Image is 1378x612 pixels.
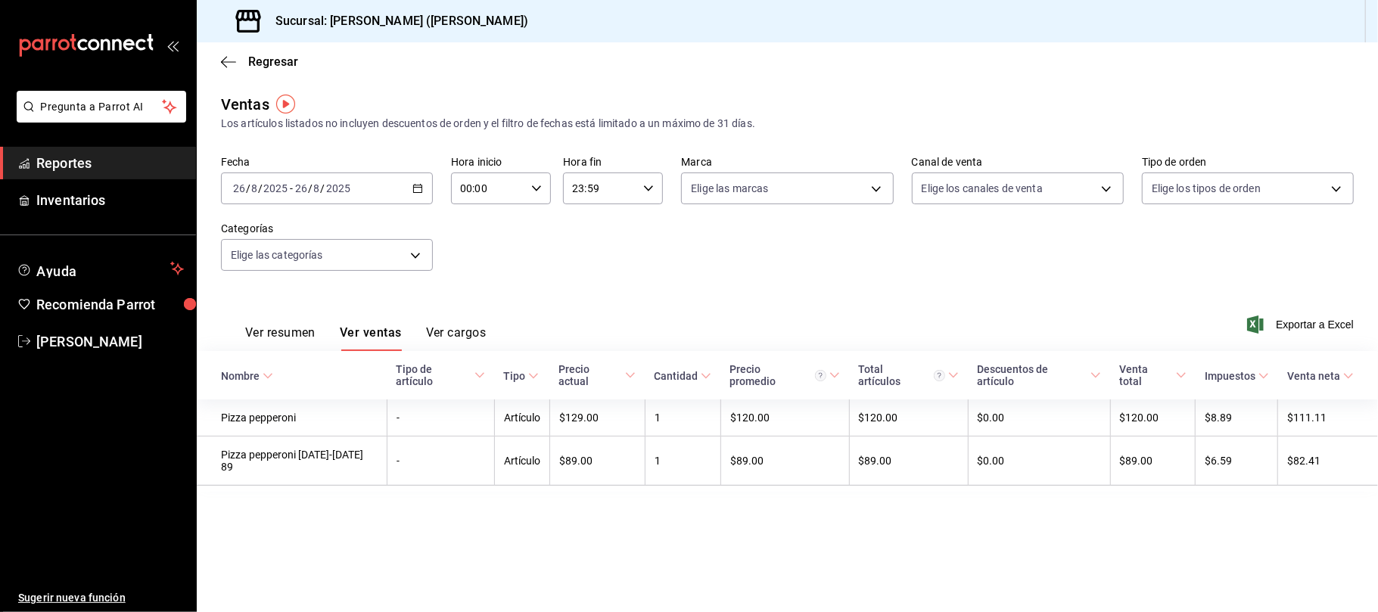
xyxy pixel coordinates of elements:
[36,153,184,173] span: Reportes
[221,370,273,382] span: Nombre
[1110,399,1196,436] td: $120.00
[849,399,968,436] td: $120.00
[197,399,387,436] td: Pizza pepperoni
[263,182,288,194] input: ----
[1250,315,1354,334] button: Exportar a Excel
[691,181,768,196] span: Elige las marcas
[221,116,1354,132] div: Los artículos listados no incluyen descuentos de orden y el filtro de fechas está limitado a un m...
[1119,363,1187,387] span: Venta total
[563,157,663,168] label: Hora fin
[258,182,263,194] span: /
[387,436,494,486] td: -
[1205,370,1255,382] div: Impuestos
[231,247,323,263] span: Elige las categorías
[503,370,525,382] div: Tipo
[396,363,471,387] div: Tipo de artículo
[549,436,645,486] td: $89.00
[232,182,246,194] input: --
[166,39,179,51] button: open_drawer_menu
[396,363,485,387] span: Tipo de artículo
[1152,181,1261,196] span: Elige los tipos de orden
[340,325,402,351] button: Ver ventas
[558,363,636,387] span: Precio actual
[645,399,720,436] td: 1
[1278,436,1378,486] td: $82.41
[858,363,959,387] span: Total artículos
[313,182,321,194] input: --
[977,363,1101,387] span: Descuentos de artículo
[276,95,295,113] img: Tooltip marker
[250,182,258,194] input: --
[451,157,551,168] label: Hora inicio
[36,259,164,278] span: Ayuda
[720,399,849,436] td: $120.00
[290,182,293,194] span: -
[494,436,549,486] td: Artículo
[1196,399,1278,436] td: $8.89
[245,325,316,351] button: Ver resumen
[221,157,433,168] label: Fecha
[17,91,186,123] button: Pregunta a Parrot AI
[1142,157,1354,168] label: Tipo de orden
[654,370,711,382] span: Cantidad
[1110,436,1196,486] td: $89.00
[977,363,1087,387] div: Descuentos de artículo
[18,590,184,606] span: Sugerir nueva función
[246,182,250,194] span: /
[325,182,351,194] input: ----
[912,157,1124,168] label: Canal de venta
[245,325,486,351] div: navigation tabs
[308,182,313,194] span: /
[1196,436,1278,486] td: $6.59
[729,363,840,387] span: Precio promedio
[922,181,1043,196] span: Elige los canales de venta
[1205,370,1269,382] span: Impuestos
[654,370,698,382] div: Cantidad
[387,399,494,436] td: -
[197,436,387,486] td: Pizza pepperoni [DATE]-[DATE] 89
[968,399,1110,436] td: $0.00
[321,182,325,194] span: /
[1287,370,1354,382] span: Venta neta
[221,54,298,69] button: Regresar
[681,157,893,168] label: Marca
[426,325,487,351] button: Ver cargos
[41,99,163,115] span: Pregunta a Parrot AI
[36,331,184,352] span: [PERSON_NAME]
[294,182,308,194] input: --
[815,370,826,381] svg: Precio promedio = Total artículos / cantidad
[645,436,720,486] td: 1
[1278,399,1378,436] td: $111.11
[934,370,945,381] svg: El total artículos considera cambios de precios en los artículos así como costos adicionales por ...
[720,436,849,486] td: $89.00
[558,363,622,387] div: Precio actual
[248,54,298,69] span: Regresar
[11,110,186,126] a: Pregunta a Parrot AI
[968,436,1110,486] td: $0.00
[36,294,184,315] span: Recomienda Parrot
[36,190,184,210] span: Inventarios
[729,363,826,387] div: Precio promedio
[221,224,433,235] label: Categorías
[849,436,968,486] td: $89.00
[221,93,269,116] div: Ventas
[494,399,549,436] td: Artículo
[1287,370,1340,382] div: Venta neta
[221,370,260,382] div: Nombre
[549,399,645,436] td: $129.00
[503,370,539,382] span: Tipo
[858,363,945,387] div: Total artículos
[1119,363,1173,387] div: Venta total
[263,12,528,30] h3: Sucursal: [PERSON_NAME] ([PERSON_NAME])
